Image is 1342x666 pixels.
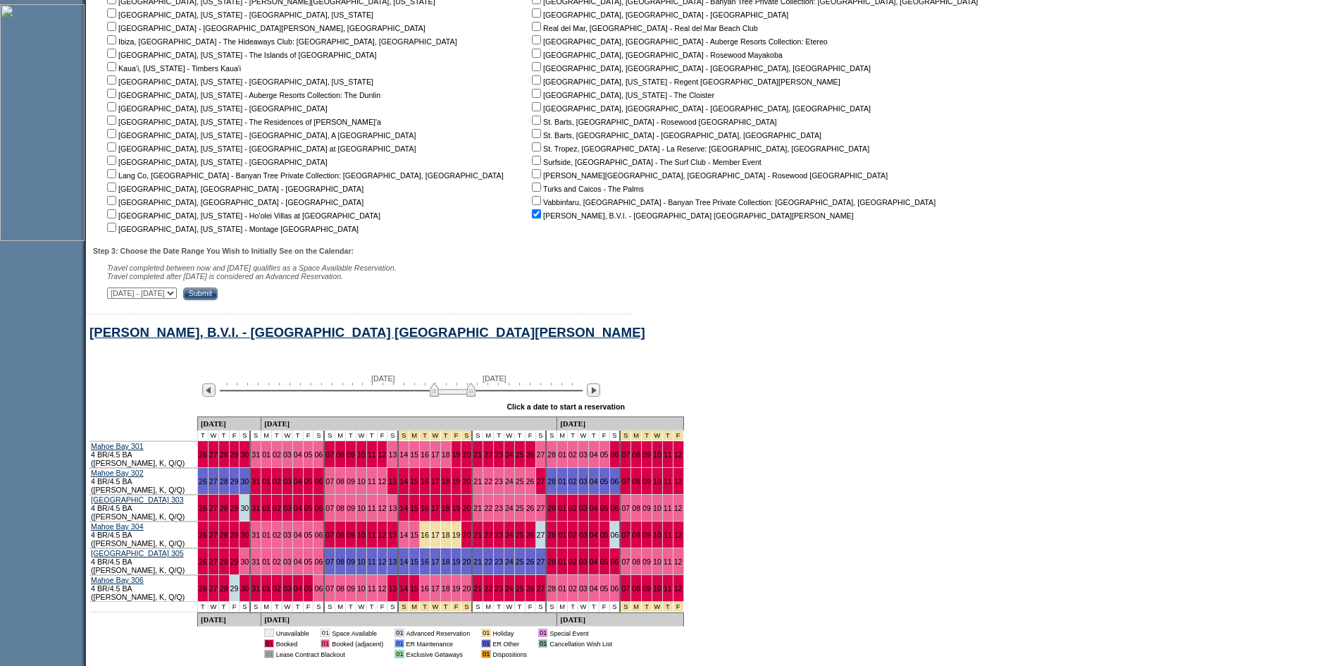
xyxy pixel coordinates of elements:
a: 26 [526,450,535,459]
a: 09 [347,557,355,566]
a: 27 [537,557,545,566]
a: [PERSON_NAME], B.V.I. - [GEOGRAPHIC_DATA] [GEOGRAPHIC_DATA][PERSON_NAME] [89,325,645,340]
nobr: Kaua'i, [US_STATE] - Timbers Kaua'i [104,64,241,73]
a: 01 [262,477,271,486]
a: 03 [283,450,292,459]
a: 01 [262,584,271,593]
a: 13 [388,504,397,512]
a: 16 [421,557,429,566]
nobr: Real del Mar, [GEOGRAPHIC_DATA] - Real del Mar Beach Club [529,24,758,32]
a: 08 [336,504,344,512]
a: 24 [505,450,514,459]
a: 03 [283,477,292,486]
a: 07 [325,477,334,486]
a: 16 [421,477,429,486]
a: 26 [199,584,207,593]
a: 25 [516,504,524,512]
a: 06 [314,557,323,566]
a: 27 [209,584,218,593]
a: 11 [664,450,672,459]
a: 03 [579,531,588,539]
nobr: Ibiza, [GEOGRAPHIC_DATA] - The Hideaways Club: [GEOGRAPHIC_DATA], [GEOGRAPHIC_DATA] [104,37,457,46]
a: 21 [473,531,482,539]
a: 04 [294,557,302,566]
a: 11 [368,557,376,566]
a: 22 [484,531,492,539]
img: Previous [202,383,216,397]
a: 30 [240,531,249,539]
a: 06 [611,531,619,539]
a: 23 [495,584,503,593]
a: 05 [600,450,609,459]
a: 10 [357,584,366,593]
a: 05 [600,477,609,486]
a: 02 [273,504,281,512]
a: 17 [431,450,440,459]
a: 01 [558,477,566,486]
a: 07 [325,531,334,539]
a: 27 [209,450,218,459]
a: 01 [558,531,566,539]
a: 13 [388,584,397,593]
a: 14 [399,477,408,486]
a: 27 [209,531,218,539]
a: 05 [600,504,609,512]
a: 28 [220,584,228,593]
a: 06 [611,557,619,566]
a: 10 [653,504,661,512]
a: 01 [262,450,271,459]
a: 20 [462,584,471,593]
a: 22 [484,477,492,486]
a: 18 [442,477,450,486]
a: 27 [537,477,545,486]
a: 06 [314,531,323,539]
a: 10 [357,531,366,539]
a: 19 [452,584,461,593]
a: 28 [220,477,228,486]
a: 11 [368,531,376,539]
a: 26 [199,531,207,539]
a: 21 [473,557,482,566]
a: 26 [526,477,535,486]
a: 09 [347,477,355,486]
a: 14 [399,557,408,566]
a: 20 [462,531,471,539]
a: 02 [569,450,577,459]
a: 24 [505,557,514,566]
a: 08 [632,531,640,539]
a: 13 [388,557,397,566]
a: 03 [579,557,588,566]
a: 03 [579,477,588,486]
a: 12 [378,450,387,459]
a: 12 [378,584,387,593]
a: 01 [262,504,271,512]
nobr: [GEOGRAPHIC_DATA], [GEOGRAPHIC_DATA] - [GEOGRAPHIC_DATA] [529,11,788,19]
a: 08 [632,450,640,459]
a: 26 [199,504,207,512]
a: 10 [653,531,661,539]
a: 26 [526,584,535,593]
a: 26 [199,477,207,486]
a: 03 [283,504,292,512]
nobr: [GEOGRAPHIC_DATA], [US_STATE] - [GEOGRAPHIC_DATA], [US_STATE] [104,78,373,86]
a: 05 [304,531,313,539]
a: 28 [547,557,556,566]
a: 04 [590,477,598,486]
a: 10 [357,477,366,486]
a: 04 [294,450,302,459]
a: 06 [611,450,619,459]
a: 08 [336,557,344,566]
a: 31 [251,531,260,539]
a: 01 [558,584,566,593]
a: 21 [473,504,482,512]
a: 02 [273,531,281,539]
a: 18 [442,504,450,512]
a: 08 [336,477,344,486]
a: 09 [642,477,651,486]
a: 09 [642,531,651,539]
a: 15 [410,557,418,566]
a: 29 [230,531,239,539]
nobr: [GEOGRAPHIC_DATA], [GEOGRAPHIC_DATA] - Rosewood Mayakoba [529,51,783,59]
a: 18 [442,584,450,593]
a: 04 [294,584,302,593]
